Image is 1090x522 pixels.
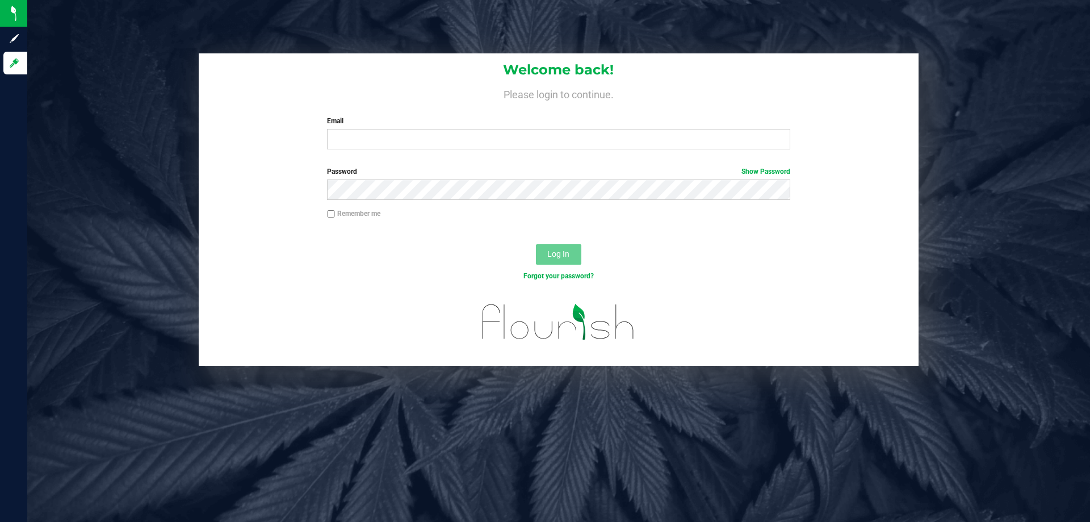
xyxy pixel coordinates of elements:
[9,33,20,44] inline-svg: Sign up
[523,272,594,280] a: Forgot your password?
[327,168,357,176] span: Password
[199,62,919,77] h1: Welcome back!
[536,244,581,265] button: Log In
[547,249,569,258] span: Log In
[327,210,335,218] input: Remember me
[741,168,790,176] a: Show Password
[468,293,648,351] img: flourish_logo.svg
[327,116,790,126] label: Email
[9,57,20,69] inline-svg: Log in
[199,86,919,100] h4: Please login to continue.
[327,208,380,219] label: Remember me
